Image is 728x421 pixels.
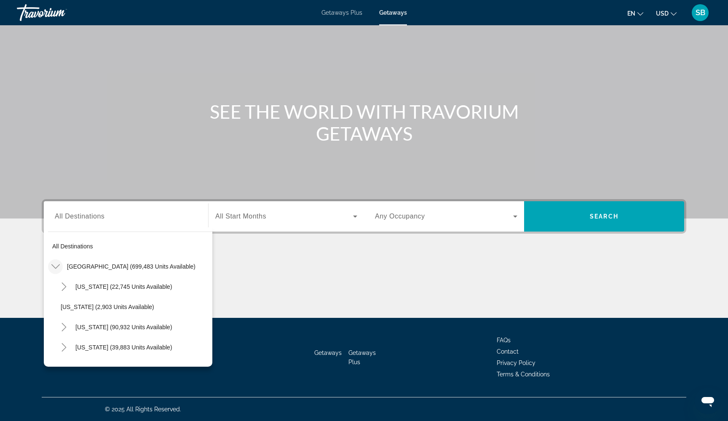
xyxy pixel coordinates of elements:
[56,320,71,335] button: Toggle California (90,932 units available)
[56,360,212,375] button: [US_STATE] (9 units available)
[48,259,63,274] button: Toggle United States (699,483 units available)
[206,101,522,144] h1: SEE THE WORLD WITH TRAVORIUM GETAWAYS
[314,349,342,356] a: Getaways
[55,213,104,220] span: All Destinations
[694,387,721,414] iframe: Button to launch messaging window
[524,201,684,232] button: Search
[497,360,535,366] a: Privacy Policy
[71,320,212,335] button: [US_STATE] (90,932 units available)
[67,263,195,270] span: [GEOGRAPHIC_DATA] (699,483 units available)
[656,7,677,19] button: Change currency
[689,4,711,21] button: User Menu
[71,340,212,355] button: [US_STATE] (39,883 units available)
[105,406,181,413] span: © 2025 All Rights Reserved.
[48,239,212,254] button: All destinations
[590,213,618,220] span: Search
[44,201,684,232] div: Search widget
[75,344,172,351] span: [US_STATE] (39,883 units available)
[63,259,212,274] button: [GEOGRAPHIC_DATA] (699,483 units available)
[497,348,519,355] a: Contact
[75,324,172,330] span: [US_STATE] (90,932 units available)
[375,213,425,220] span: Any Occupancy
[627,10,635,17] span: en
[321,9,362,16] a: Getaways Plus
[215,213,266,220] span: All Start Months
[75,283,172,290] span: [US_STATE] (22,745 units available)
[627,7,643,19] button: Change language
[71,279,212,294] button: [US_STATE] (22,745 units available)
[497,337,511,344] a: FAQs
[497,371,550,378] a: Terms & Conditions
[348,349,376,365] a: Getaways Plus
[56,280,71,294] button: Toggle Arizona (22,745 units available)
[696,8,705,17] span: SB
[656,10,669,17] span: USD
[17,2,101,24] a: Travorium
[56,299,212,314] button: [US_STATE] (2,903 units available)
[379,9,407,16] a: Getaways
[52,243,93,250] span: All destinations
[61,304,154,310] span: [US_STATE] (2,903 units available)
[56,340,71,355] button: Toggle Colorado (39,883 units available)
